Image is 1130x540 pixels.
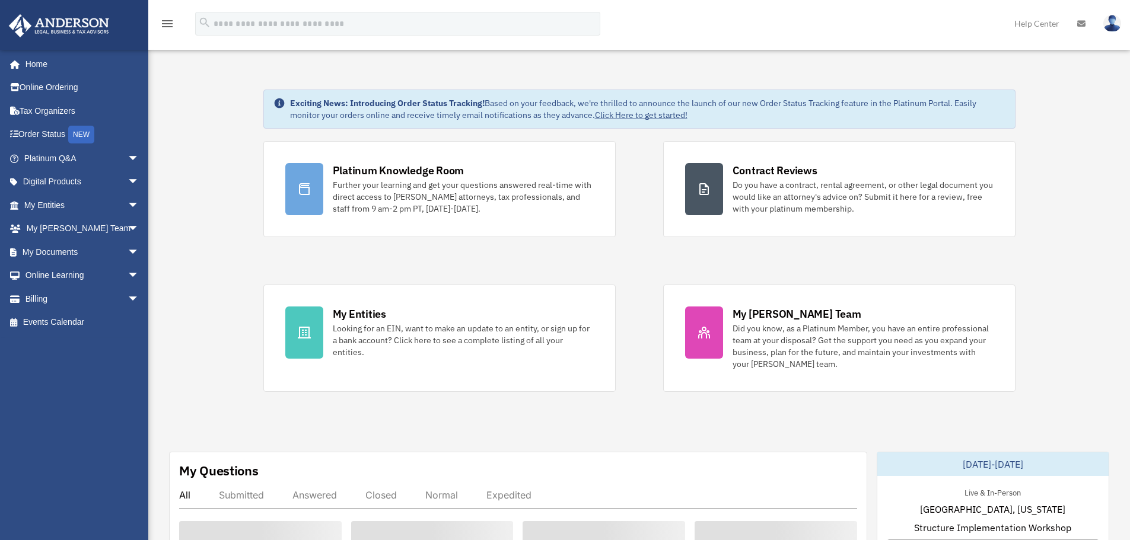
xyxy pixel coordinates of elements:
i: menu [160,17,174,31]
div: My Entities [333,306,386,321]
strong: Exciting News: Introducing Order Status Tracking! [290,98,485,108]
a: Online Learningarrow_drop_down [8,264,157,287]
a: Online Ordering [8,76,157,100]
div: My Questions [179,462,259,480]
div: [DATE]-[DATE] [877,452,1109,476]
div: Further your learning and get your questions answered real-time with direct access to [PERSON_NAM... [333,179,594,215]
span: arrow_drop_down [128,193,151,218]
a: My Entitiesarrow_drop_down [8,193,157,217]
div: Contract Reviews [733,163,817,178]
img: User Pic [1103,15,1121,32]
a: My [PERSON_NAME] Team Did you know, as a Platinum Member, you have an entire professional team at... [663,285,1016,392]
div: Do you have a contract, rental agreement, or other legal document you would like an attorney's ad... [733,179,994,215]
a: Platinum Q&Aarrow_drop_down [8,146,157,170]
div: Normal [425,489,458,501]
a: Contract Reviews Do you have a contract, rental agreement, or other legal document you would like... [663,141,1016,237]
span: arrow_drop_down [128,170,151,194]
span: Structure Implementation Workshop [914,520,1071,535]
i: search [198,16,211,29]
a: My [PERSON_NAME] Teamarrow_drop_down [8,217,157,241]
a: Digital Productsarrow_drop_down [8,170,157,194]
a: Home [8,52,151,76]
div: All [179,489,190,501]
span: arrow_drop_down [128,287,151,311]
a: menu [160,21,174,31]
div: Looking for an EIN, want to make an update to an entity, or sign up for a bank account? Click her... [333,322,594,358]
div: NEW [68,126,94,143]
span: arrow_drop_down [128,217,151,241]
div: Answered [292,489,337,501]
span: arrow_drop_down [128,240,151,264]
div: Based on your feedback, we're thrilled to announce the launch of our new Order Status Tracking fe... [290,97,1005,121]
span: arrow_drop_down [128,264,151,288]
a: Tax Organizers [8,99,157,123]
a: Order StatusNEW [8,123,157,147]
span: [GEOGRAPHIC_DATA], [US_STATE] [920,502,1065,516]
a: My Entities Looking for an EIN, want to make an update to an entity, or sign up for a bank accoun... [263,285,616,392]
a: Events Calendar [8,311,157,334]
span: arrow_drop_down [128,146,151,171]
a: Platinum Knowledge Room Further your learning and get your questions answered real-time with dire... [263,141,616,237]
a: Click Here to get started! [595,110,687,120]
div: My [PERSON_NAME] Team [733,306,861,321]
div: Submitted [219,489,264,501]
div: Expedited [486,489,531,501]
div: Closed [365,489,397,501]
div: Did you know, as a Platinum Member, you have an entire professional team at your disposal? Get th... [733,322,994,370]
a: Billingarrow_drop_down [8,287,157,311]
div: Live & In-Person [955,485,1030,498]
div: Platinum Knowledge Room [333,163,464,178]
img: Anderson Advisors Platinum Portal [5,14,113,37]
a: My Documentsarrow_drop_down [8,240,157,264]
